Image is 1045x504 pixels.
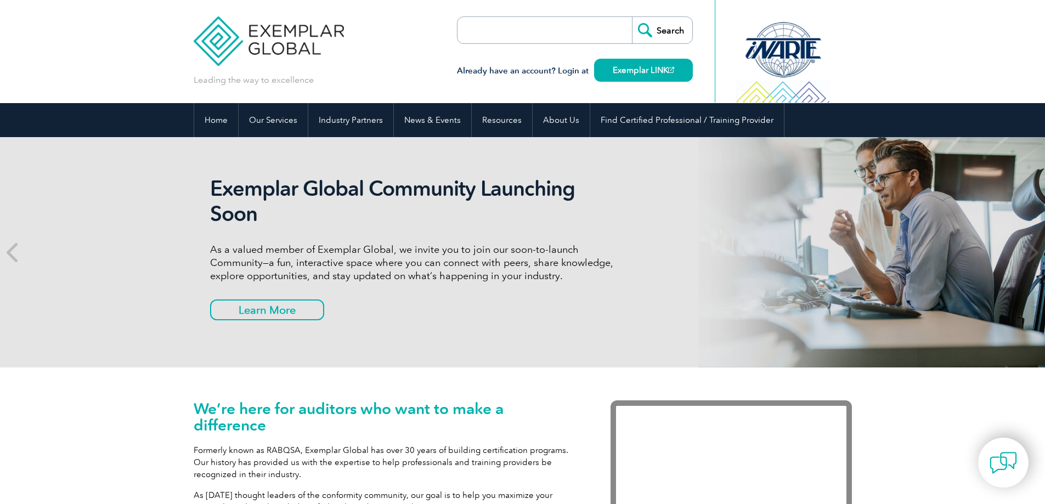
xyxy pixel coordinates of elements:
[472,103,532,137] a: Resources
[590,103,784,137] a: Find Certified Professional / Training Provider
[394,103,471,137] a: News & Events
[533,103,590,137] a: About Us
[210,243,622,282] p: As a valued member of Exemplar Global, we invite you to join our soon-to-launch Community—a fun, ...
[308,103,393,137] a: Industry Partners
[194,400,578,433] h1: We’re here for auditors who want to make a difference
[668,67,674,73] img: open_square.png
[210,176,622,226] h2: Exemplar Global Community Launching Soon
[990,449,1017,477] img: contact-chat.png
[210,299,324,320] a: Learn More
[457,64,693,78] h3: Already have an account? Login at
[239,103,308,137] a: Our Services
[194,74,314,86] p: Leading the way to excellence
[194,444,578,480] p: Formerly known as RABQSA, Exemplar Global has over 30 years of building certification programs. O...
[194,103,238,137] a: Home
[632,17,692,43] input: Search
[594,59,693,82] a: Exemplar LINK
